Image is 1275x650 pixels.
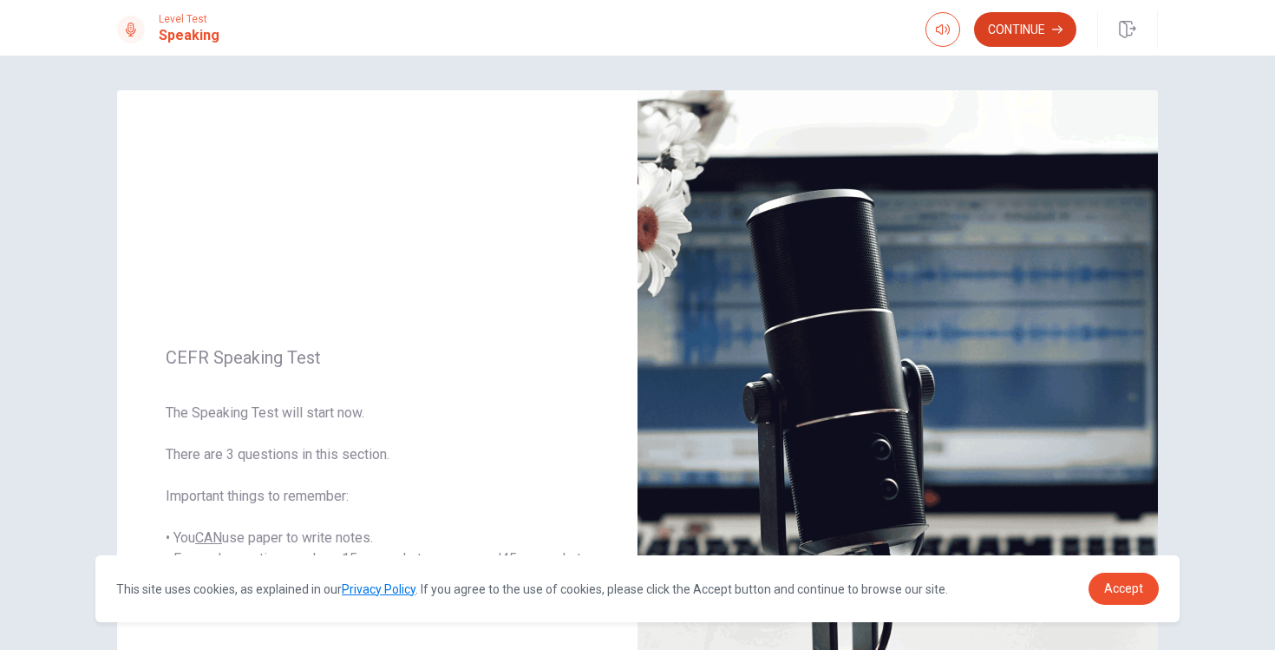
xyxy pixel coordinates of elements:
h1: Speaking [159,25,219,46]
span: This site uses cookies, as explained in our . If you agree to the use of cookies, please click th... [116,582,948,596]
span: CEFR Speaking Test [166,347,589,368]
u: CAN [195,529,222,546]
u: 15 seconds to prepare [342,550,480,567]
a: Privacy Policy [342,582,415,596]
span: Accept [1104,581,1143,595]
button: Continue [974,12,1076,47]
span: Level Test [159,13,219,25]
div: cookieconsent [95,555,1180,622]
a: dismiss cookie message [1089,573,1159,605]
span: The Speaking Test will start now. There are 3 questions in this section. Important things to reme... [166,403,589,590]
